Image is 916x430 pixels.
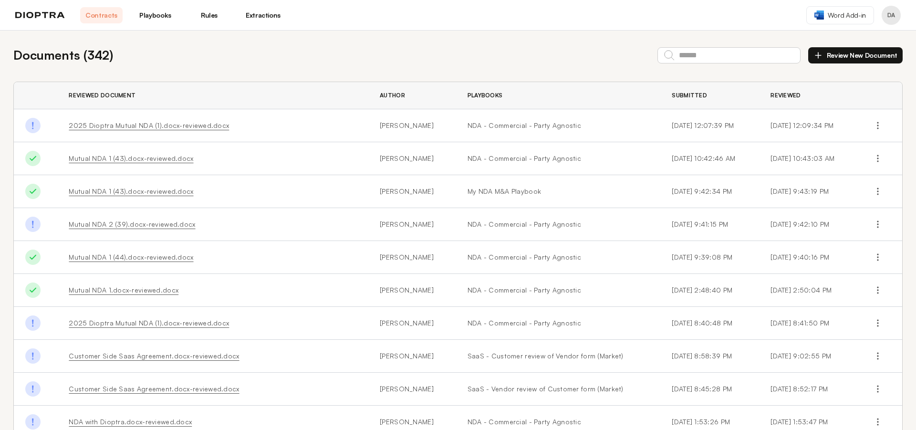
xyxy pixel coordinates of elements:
[468,285,649,295] a: NDA - Commercial - Party Agnostic
[759,241,858,274] td: [DATE] 9:40:16 PM
[759,82,858,109] th: Reviewed
[368,175,456,208] td: [PERSON_NAME]
[660,373,759,406] td: [DATE] 8:45:28 PM
[15,12,65,19] img: logo
[759,274,858,307] td: [DATE] 2:50:04 PM
[660,109,759,142] td: [DATE] 12:07:39 PM
[759,175,858,208] td: [DATE] 9:43:19 PM
[759,208,858,241] td: [DATE] 9:42:10 PM
[368,274,456,307] td: [PERSON_NAME]
[69,121,229,129] a: 2025 Dioptra Mutual NDA (1).docx-reviewed.docx
[759,109,858,142] td: [DATE] 12:09:34 PM
[368,109,456,142] td: [PERSON_NAME]
[468,252,649,262] a: NDA - Commercial - Party Agnostic
[468,417,649,427] a: NDA - Commercial - Party Agnostic
[57,82,368,109] th: Reviewed Document
[660,142,759,175] td: [DATE] 10:42:46 AM
[759,142,858,175] td: [DATE] 10:43:03 AM
[468,121,649,130] a: NDA - Commercial - Party Agnostic
[368,307,456,340] td: [PERSON_NAME]
[25,151,41,166] img: Done
[759,373,858,406] td: [DATE] 8:52:17 PM
[25,315,41,331] img: Done
[25,414,41,430] img: Done
[468,187,649,196] a: My NDA M&A Playbook
[468,220,649,229] a: NDA - Commercial - Party Agnostic
[69,220,195,228] a: Mutual NDA 2 (39).docx-reviewed.docx
[660,340,759,373] td: [DATE] 8:58:39 PM
[25,283,41,298] img: Done
[25,250,41,265] img: Done
[814,10,824,20] img: word
[468,318,649,328] a: NDA - Commercial - Party Agnostic
[468,351,649,361] a: SaaS - Customer review of Vendor form (Market)
[134,7,177,23] a: Playbooks
[828,10,866,20] span: Word Add-in
[368,82,456,109] th: Author
[69,286,178,294] a: Mutual NDA 1.docx-reviewed.docx
[25,217,41,232] img: Done
[660,274,759,307] td: [DATE] 2:48:40 PM
[242,7,284,23] a: Extractions
[25,348,41,364] img: Done
[25,184,41,199] img: Done
[188,7,230,23] a: Rules
[368,340,456,373] td: [PERSON_NAME]
[660,241,759,274] td: [DATE] 9:39:08 PM
[660,307,759,340] td: [DATE] 8:40:48 PM
[660,175,759,208] td: [DATE] 9:42:34 PM
[13,46,113,64] h2: Documents ( 342 )
[69,187,193,195] a: Mutual NDA 1 (43).docx-reviewed.docx
[456,82,661,109] th: Playbooks
[806,6,874,24] a: Word Add-in
[69,352,239,360] a: Customer Side Saas Agreement.docx-reviewed.docx
[69,319,229,327] a: 2025 Dioptra Mutual NDA (1).docx-reviewed.docx
[759,307,858,340] td: [DATE] 8:41:50 PM
[660,208,759,241] td: [DATE] 9:41:15 PM
[808,47,903,63] button: Review New Document
[660,82,759,109] th: Submitted
[368,208,456,241] td: [PERSON_NAME]
[25,381,41,397] img: Done
[882,6,901,25] button: Profile menu
[69,418,192,426] a: NDA with Dioptra.docx-reviewed.docx
[759,340,858,373] td: [DATE] 9:02:55 PM
[25,118,41,133] img: Done
[80,7,123,23] a: Contracts
[468,384,649,394] a: SaaS - Vendor review of Customer form (Market)
[468,154,649,163] a: NDA - Commercial - Party Agnostic
[69,385,239,393] a: Customer Side Saas Agreement.docx-reviewed.docx
[69,253,193,261] a: Mutual NDA 1 (44).docx-reviewed.docx
[368,142,456,175] td: [PERSON_NAME]
[368,241,456,274] td: [PERSON_NAME]
[368,373,456,406] td: [PERSON_NAME]
[69,154,193,162] a: Mutual NDA 1 (43).docx-reviewed.docx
